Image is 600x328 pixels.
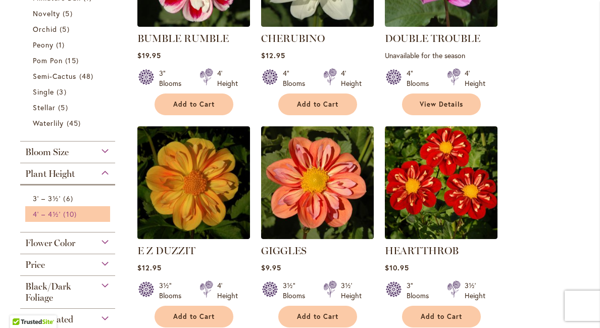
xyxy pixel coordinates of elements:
[283,68,311,88] div: 4" Blooms
[407,68,435,88] div: 4" Blooms
[33,9,60,18] span: Novelty
[159,280,187,301] div: 3½" Blooms
[420,100,463,109] span: View Details
[33,194,61,203] span: 3' – 3½'
[33,55,105,66] a: Pom Pon 15
[421,312,462,321] span: Add to Cart
[137,32,229,44] a: BUMBLE RUMBLE
[261,231,374,241] a: GIGGLES
[33,8,105,19] a: Novelty 5
[25,147,69,158] span: Bloom Size
[25,259,45,270] span: Price
[465,68,485,88] div: 4' Height
[25,168,75,179] span: Plant Height
[385,19,497,29] a: DOUBLE TROUBLE
[465,280,485,301] div: 3½' Height
[261,32,325,44] a: CHERUBINO
[155,306,233,327] button: Add to Cart
[261,51,285,60] span: $12.95
[341,68,362,88] div: 4' Height
[385,231,497,241] a: HEARTTHROB
[385,32,480,44] a: DOUBLE TROUBLE
[57,86,69,97] span: 3
[8,292,36,320] iframe: Launch Accessibility Center
[33,87,54,97] span: Single
[402,306,481,327] button: Add to Cart
[385,51,497,60] p: Unavailable for the season
[25,238,75,249] span: Flower Color
[65,55,81,66] span: 15
[33,24,105,34] a: Orchid 5
[283,280,311,301] div: 3½" Blooms
[33,71,105,81] a: Semi-Cactus 48
[297,100,338,109] span: Add to Cart
[33,40,54,50] span: Peony
[25,281,71,303] span: Black/Dark Foliage
[33,56,63,65] span: Pom Pon
[278,93,357,115] button: Add to Cart
[33,118,105,128] a: Waterlily 45
[56,39,67,50] span: 1
[137,19,250,29] a: BUMBLE RUMBLE
[33,39,105,50] a: Peony 1
[33,71,77,81] span: Semi-Cactus
[63,193,75,204] span: 6
[33,193,105,204] a: 3' – 3½' 6
[159,68,187,88] div: 3" Blooms
[402,93,481,115] a: View Details
[217,280,238,301] div: 4' Height
[137,126,250,239] img: E Z DUZZIT
[79,71,96,81] span: 48
[137,245,195,257] a: E Z DUZZIT
[137,231,250,241] a: E Z DUZZIT
[385,263,409,272] span: $10.95
[261,245,307,257] a: GIGGLES
[297,312,338,321] span: Add to Cart
[63,209,79,219] span: 10
[33,209,61,219] span: 4' – 4½'
[60,24,72,34] span: 5
[33,103,56,112] span: Stellar
[173,312,215,321] span: Add to Cart
[67,118,83,128] span: 45
[385,126,497,239] img: HEARTTHROB
[63,8,75,19] span: 5
[341,280,362,301] div: 3½' Height
[33,118,64,128] span: Waterlily
[58,102,70,113] span: 5
[217,68,238,88] div: 4' Height
[137,51,161,60] span: $19.95
[261,126,374,239] img: GIGGLES
[33,24,57,34] span: Orchid
[261,19,374,29] a: CHERUBINO
[33,209,105,219] a: 4' – 4½' 10
[25,314,73,325] span: SID Created
[137,263,162,272] span: $12.95
[407,280,435,301] div: 3" Blooms
[155,93,233,115] button: Add to Cart
[261,263,281,272] span: $9.95
[33,102,105,113] a: Stellar 5
[173,100,215,109] span: Add to Cart
[278,306,357,327] button: Add to Cart
[33,86,105,97] a: Single 3
[385,245,459,257] a: HEARTTHROB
